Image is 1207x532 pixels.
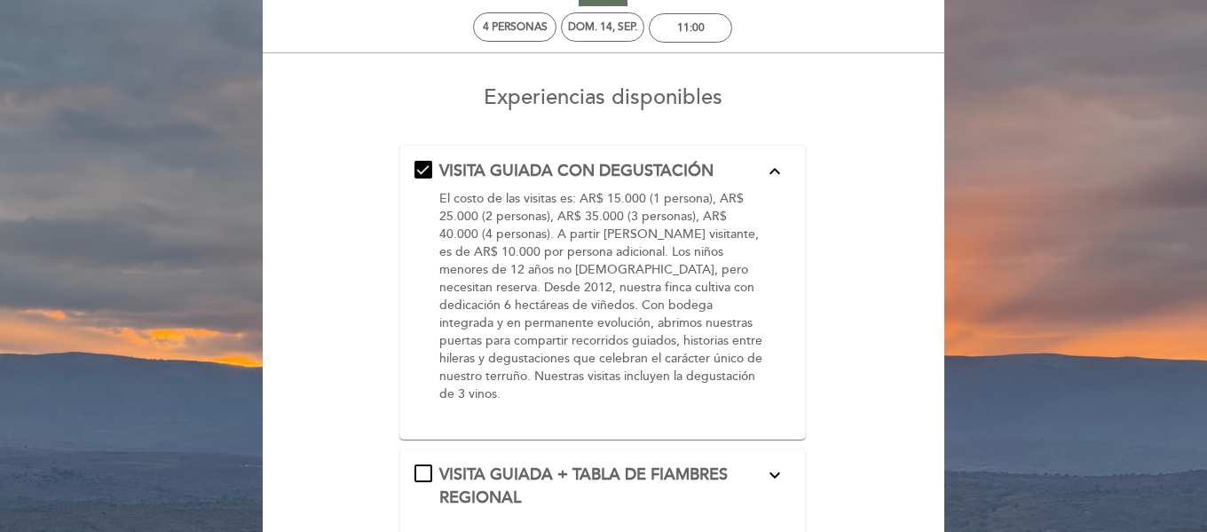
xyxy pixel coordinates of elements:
[439,190,765,403] div: El costo de las visitas es: AR$ 15.000 (1 persona), AR$ 25.000 (2 personas), AR$ 35.000 (3 person...
[483,20,548,34] span: 4 personas
[414,160,792,410] md-checkbox: VISITA GUIADA CON DEGUSTACIÓN expand_more El costo de las visitas es: AR$ 15.000 (1 persona), AR$...
[439,161,714,180] span: VISITA GUIADA CON DEGUSTACIÓN
[414,464,792,509] md-checkbox: VISITA GUIADA + TABLA DE FIAMBRES REGIONAL expand_more El costo de las visitas es: AR$ 25.000 (2 ...
[764,465,785,486] i: expand_more
[759,464,791,487] button: expand_more
[484,84,722,110] span: Experiencias disponibles
[759,160,791,183] button: expand_less
[439,465,728,507] span: VISITA GUIADA + TABLA DE FIAMBRES REGIONAL
[764,161,785,182] i: expand_less
[677,21,705,35] div: 11:00
[568,20,637,34] div: dom. 14, sep.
